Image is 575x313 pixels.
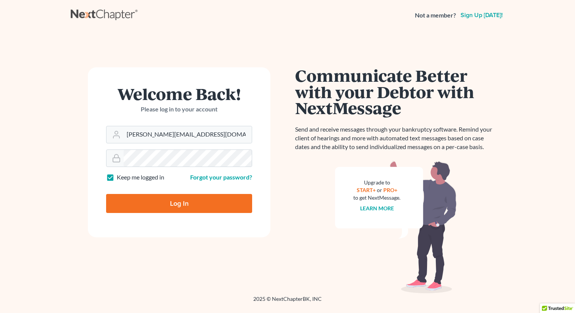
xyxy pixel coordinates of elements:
[190,173,252,181] a: Forgot your password?
[117,173,164,182] label: Keep me logged in
[295,125,497,151] p: Send and receive messages through your bankruptcy software. Remind your client of hearings and mo...
[383,187,397,193] a: PRO+
[357,187,376,193] a: START+
[415,11,456,20] strong: Not a member?
[124,126,252,143] input: Email Address
[459,12,504,18] a: Sign up [DATE]!
[71,295,504,309] div: 2025 © NextChapterBK, INC
[353,194,400,202] div: to get NextMessage.
[106,86,252,102] h1: Welcome Back!
[295,67,497,116] h1: Communicate Better with your Debtor with NextMessage
[353,179,400,186] div: Upgrade to
[335,160,457,294] img: nextmessage_bg-59042aed3d76b12b5cd301f8e5b87938c9018125f34e5fa2b7a6b67550977c72.svg
[106,105,252,114] p: Please log in to your account
[106,194,252,213] input: Log In
[377,187,382,193] span: or
[360,205,394,211] a: Learn more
